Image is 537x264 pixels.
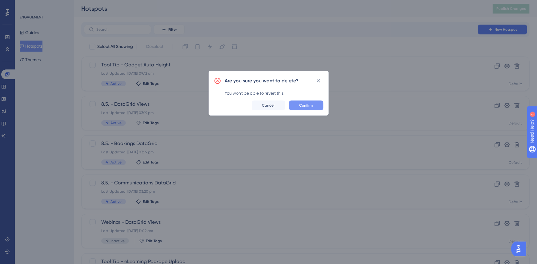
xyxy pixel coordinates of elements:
[299,103,313,108] span: Confirm
[225,89,323,97] div: You won't be able to revert this.
[225,77,299,85] h2: Are you sure you want to delete?
[262,103,275,108] span: Cancel
[14,2,38,9] span: Need Help?
[511,240,530,258] iframe: UserGuiding AI Assistant Launcher
[43,3,45,8] div: 4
